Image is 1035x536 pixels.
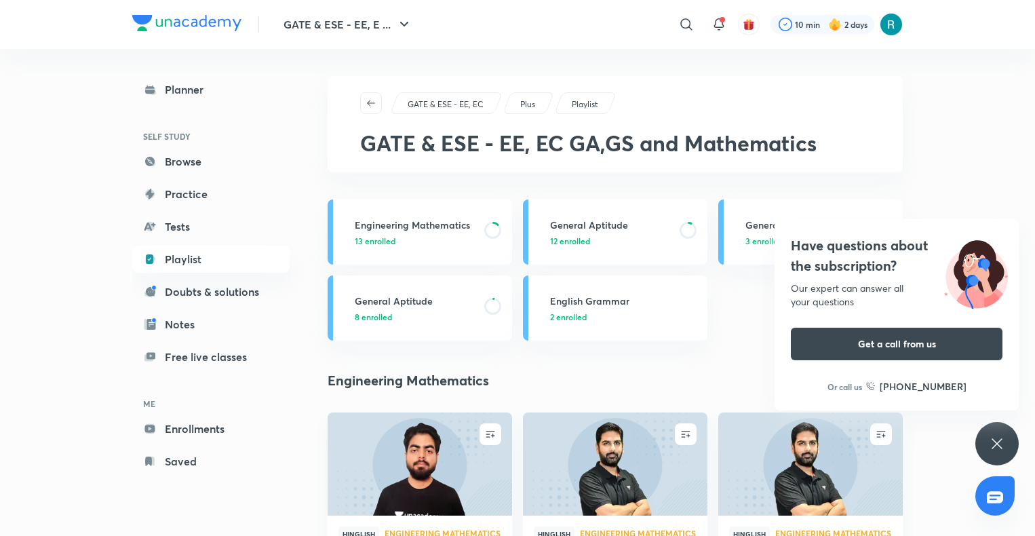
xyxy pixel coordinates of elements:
[716,411,904,516] img: new-thumbnail
[572,98,598,111] p: Playlist
[132,311,290,338] a: Notes
[550,311,587,323] span: 2 enrolled
[523,199,707,265] a: General Aptitude12 enrolled
[523,275,707,341] a: English Grammar2 enrolled
[738,14,760,35] button: avatar
[355,311,392,323] span: 8 enrolled
[827,381,862,393] p: Or call us
[521,411,709,516] img: new-thumbnail
[933,235,1019,309] img: ttu_illustration_new.svg
[745,235,783,247] span: 3 enrolled
[718,413,903,516] a: new-thumbnail
[355,235,395,247] span: 13 enrolled
[132,125,290,148] h6: SELF STUDY
[360,128,817,157] span: GATE & ESE - EE, EC GA,GS and Mathematics
[355,294,476,308] h3: General Aptitude
[791,235,1002,276] h4: Have questions about the subscription?
[275,11,421,38] button: GATE & ESE - EE, E ...
[132,213,290,240] a: Tests
[743,18,755,31] img: avatar
[779,18,792,31] img: check rounded
[718,199,903,265] a: General Studies3 enrolled
[550,218,671,232] h3: General Aptitude
[328,275,512,341] a: General Aptitude8 enrolled
[132,76,290,103] a: Planner
[328,199,512,265] a: Engineering Mathematics13 enrolled
[745,218,867,232] h3: General Studies
[828,18,842,31] img: streak
[523,413,707,516] a: new-thumbnail
[791,328,1002,360] button: Get a call from us
[132,180,290,208] a: Practice
[550,294,699,308] h3: English Grammar
[518,98,538,111] a: Plus
[791,282,1002,309] div: Our expert can answer all your questions
[570,98,600,111] a: Playlist
[132,148,290,175] a: Browse
[326,411,513,516] img: new-thumbnail
[132,246,290,273] a: Playlist
[132,278,290,305] a: Doubts & solutions
[355,218,476,232] h3: Engineering Mathematics
[132,448,290,475] a: Saved
[328,413,512,516] a: new-thumbnail
[406,98,486,111] a: GATE & ESE - EE, EC
[408,98,484,111] p: GATE & ESE - EE, EC
[880,13,903,36] img: AaDeeTri
[132,15,241,31] img: Company Logo
[880,379,966,394] h6: [PHONE_NUMBER]
[520,98,535,111] p: Plus
[866,379,966,394] a: [PHONE_NUMBER]
[328,370,489,391] h2: Engineering Mathematics
[132,343,290,370] a: Free live classes
[132,415,290,442] a: Enrollments
[550,235,590,247] span: 12 enrolled
[132,15,241,35] a: Company Logo
[132,392,290,415] h6: ME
